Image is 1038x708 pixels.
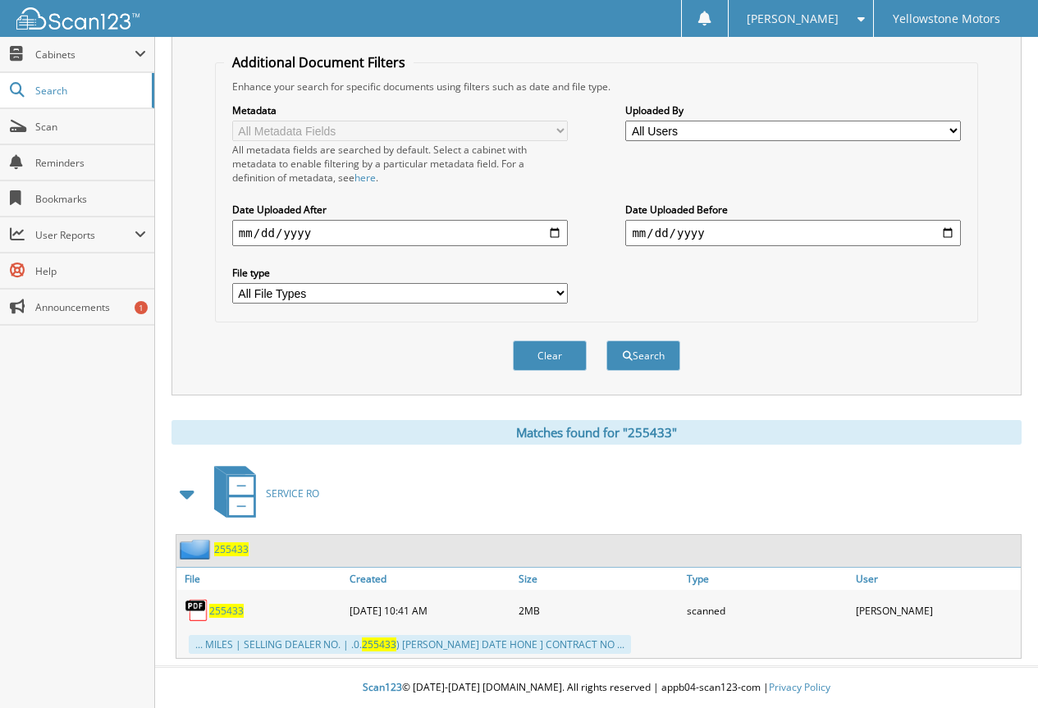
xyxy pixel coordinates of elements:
[625,103,961,117] label: Uploaded By
[232,266,568,280] label: File type
[185,598,209,623] img: PDF.png
[606,340,680,371] button: Search
[852,568,1021,590] a: User
[209,604,244,618] a: 255433
[345,568,514,590] a: Created
[266,486,319,500] span: SERVICE RO
[625,203,961,217] label: Date Uploaded Before
[35,192,146,206] span: Bookmarks
[35,156,146,170] span: Reminders
[35,300,146,314] span: Announcements
[747,14,839,24] span: [PERSON_NAME]
[513,340,587,371] button: Clear
[363,680,402,694] span: Scan123
[176,568,345,590] a: File
[683,568,852,590] a: Type
[514,568,684,590] a: Size
[354,171,376,185] a: here
[232,103,568,117] label: Metadata
[362,637,396,651] span: 255433
[171,420,1022,445] div: Matches found for "255433"
[769,680,830,694] a: Privacy Policy
[224,80,969,94] div: Enhance your search for specific documents using filters such as date and file type.
[35,264,146,278] span: Help
[514,594,684,627] div: 2MB
[232,220,568,246] input: start
[155,668,1038,708] div: © [DATE]-[DATE] [DOMAIN_NAME]. All rights reserved | appb04-scan123-com |
[893,14,1000,24] span: Yellowstone Motors
[135,301,148,314] div: 1
[16,7,139,30] img: scan123-logo-white.svg
[189,635,631,654] div: ... MILES | SELLING DEALER NO. | .0. ) [PERSON_NAME] DATE HONE ] CONTRACT NO ...
[852,594,1021,627] div: [PERSON_NAME]
[683,594,852,627] div: scanned
[35,48,135,62] span: Cabinets
[35,84,144,98] span: Search
[345,594,514,627] div: [DATE] 10:41 AM
[214,542,249,556] a: 255433
[204,461,319,526] a: SERVICE RO
[232,143,568,185] div: All metadata fields are searched by default. Select a cabinet with metadata to enable filtering b...
[625,220,961,246] input: end
[232,203,568,217] label: Date Uploaded After
[224,53,414,71] legend: Additional Document Filters
[35,228,135,242] span: User Reports
[35,120,146,134] span: Scan
[180,539,214,560] img: folder2.png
